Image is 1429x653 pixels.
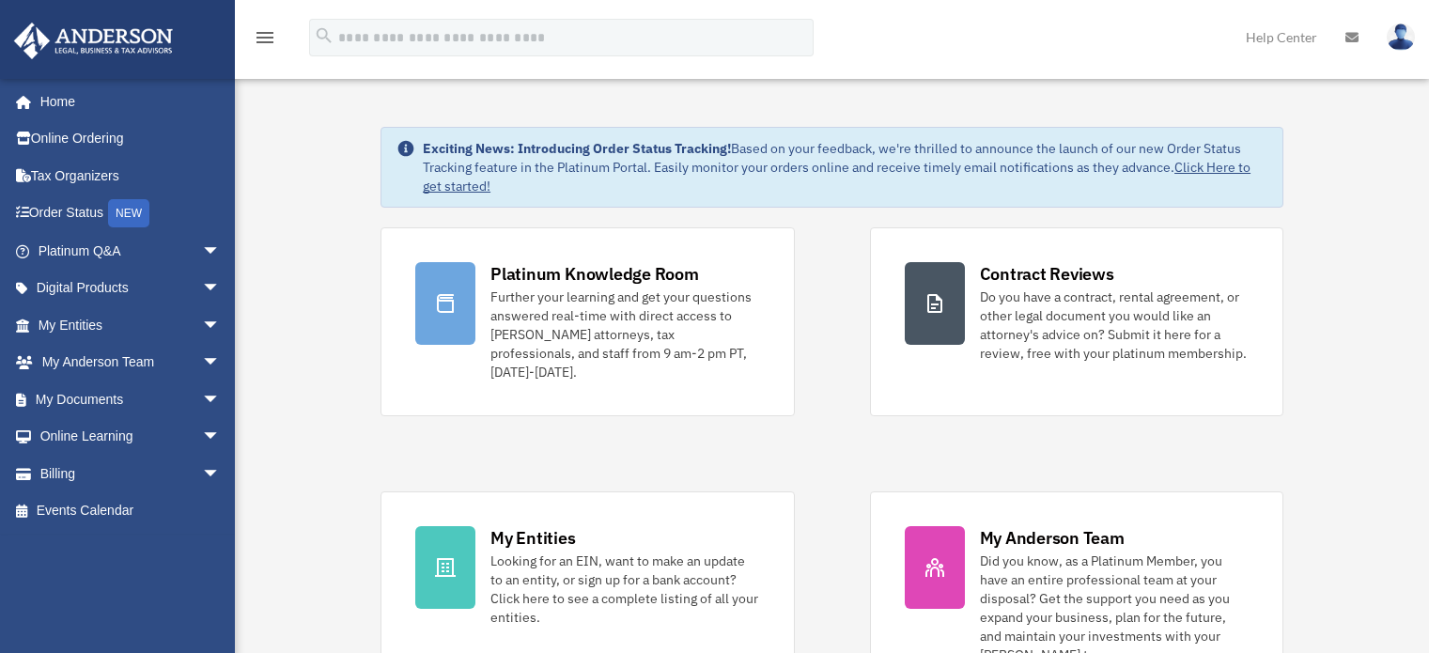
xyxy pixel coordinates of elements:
i: menu [254,26,276,49]
a: Home [13,83,240,120]
span: arrow_drop_down [202,344,240,382]
div: Platinum Knowledge Room [490,262,699,286]
a: Click Here to get started! [423,159,1250,194]
img: User Pic [1387,23,1415,51]
a: Online Learningarrow_drop_down [13,418,249,456]
div: Contract Reviews [980,262,1114,286]
img: Anderson Advisors Platinum Portal [8,23,179,59]
a: Events Calendar [13,492,249,530]
span: arrow_drop_down [202,270,240,308]
div: Do you have a contract, rental agreement, or other legal document you would like an attorney's ad... [980,288,1249,363]
a: Billingarrow_drop_down [13,455,249,492]
div: My Anderson Team [980,526,1125,550]
i: search [314,25,334,46]
strong: Exciting News: Introducing Order Status Tracking! [423,140,731,157]
a: My Entitiesarrow_drop_down [13,306,249,344]
a: Online Ordering [13,120,249,158]
a: Platinum Knowledge Room Further your learning and get your questions answered real-time with dire... [381,227,794,416]
div: NEW [108,199,149,227]
span: arrow_drop_down [202,455,240,493]
a: My Documentsarrow_drop_down [13,381,249,418]
a: My Anderson Teamarrow_drop_down [13,344,249,381]
a: Contract Reviews Do you have a contract, rental agreement, or other legal document you would like... [870,227,1283,416]
a: Digital Productsarrow_drop_down [13,270,249,307]
span: arrow_drop_down [202,418,240,457]
div: Looking for an EIN, want to make an update to an entity, or sign up for a bank account? Click her... [490,552,759,627]
span: arrow_drop_down [202,381,240,419]
div: Based on your feedback, we're thrilled to announce the launch of our new Order Status Tracking fe... [423,139,1267,195]
a: Platinum Q&Aarrow_drop_down [13,232,249,270]
span: arrow_drop_down [202,306,240,345]
a: Order StatusNEW [13,194,249,233]
span: arrow_drop_down [202,232,240,271]
a: menu [254,33,276,49]
div: Further your learning and get your questions answered real-time with direct access to [PERSON_NAM... [490,288,759,381]
a: Tax Organizers [13,157,249,194]
div: My Entities [490,526,575,550]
